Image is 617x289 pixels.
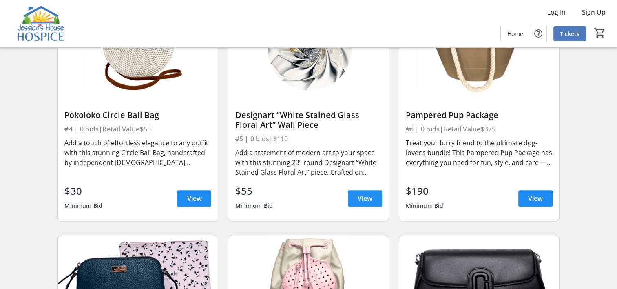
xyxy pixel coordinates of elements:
[399,3,559,93] img: Pampered Pup Package
[518,190,553,207] a: View
[406,198,444,213] div: Minimum Bid
[530,25,546,42] button: Help
[64,184,102,198] div: $30
[547,7,566,17] span: Log In
[235,184,273,198] div: $55
[406,184,444,198] div: $190
[406,110,553,120] div: Pampered Pup Package
[507,29,523,38] span: Home
[177,190,211,207] a: View
[58,3,218,93] img: Pokoloko Circle Bali Bag
[235,133,382,144] div: #5 | 0 bids | $110
[553,26,586,41] a: Tickets
[64,123,211,135] div: #4 | 0 bids | Retail Value $55
[64,198,102,213] div: Minimum Bid
[582,7,606,17] span: Sign Up
[593,26,607,40] button: Cart
[348,190,382,207] a: View
[528,193,543,203] span: View
[560,29,579,38] span: Tickets
[64,138,211,167] div: Add a touch of effortless elegance to any outfit with this stunning Circle Bali Bag, handcrafted ...
[64,110,211,120] div: Pokoloko Circle Bali Bag
[358,193,372,203] span: View
[235,110,382,130] div: Designart “White Stained Glass Floral Art” Wall Piece
[406,123,553,135] div: #6 | 0 bids | Retail Value $375
[541,6,572,19] button: Log In
[406,138,553,167] div: Treat your furry friend to the ultimate dog-lover’s bundle! This Pampered Pup Package has everyth...
[501,26,530,41] a: Home
[5,3,77,44] img: Jessica's House Hospice's Logo
[228,3,388,93] img: Designart “White Stained Glass Floral Art” Wall Piece
[235,148,382,177] div: Add a statement of modern art to your space with this stunning 23” round Designart “White Stained...
[575,6,612,19] button: Sign Up
[235,198,273,213] div: Minimum Bid
[187,193,201,203] span: View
